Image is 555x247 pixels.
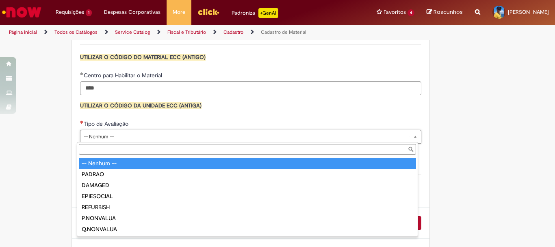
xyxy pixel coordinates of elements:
div: PADRAO [79,169,416,180]
div: -- Nenhum -- [79,158,416,169]
div: REFURBISH [79,202,416,213]
div: EPIESOCIAL [79,191,416,202]
div: Q.NONVALUA [79,224,416,235]
div: DAMAGED [79,180,416,191]
div: P.NONVALUA [79,213,416,224]
ul: Tipo de Avaliação [77,156,418,236]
